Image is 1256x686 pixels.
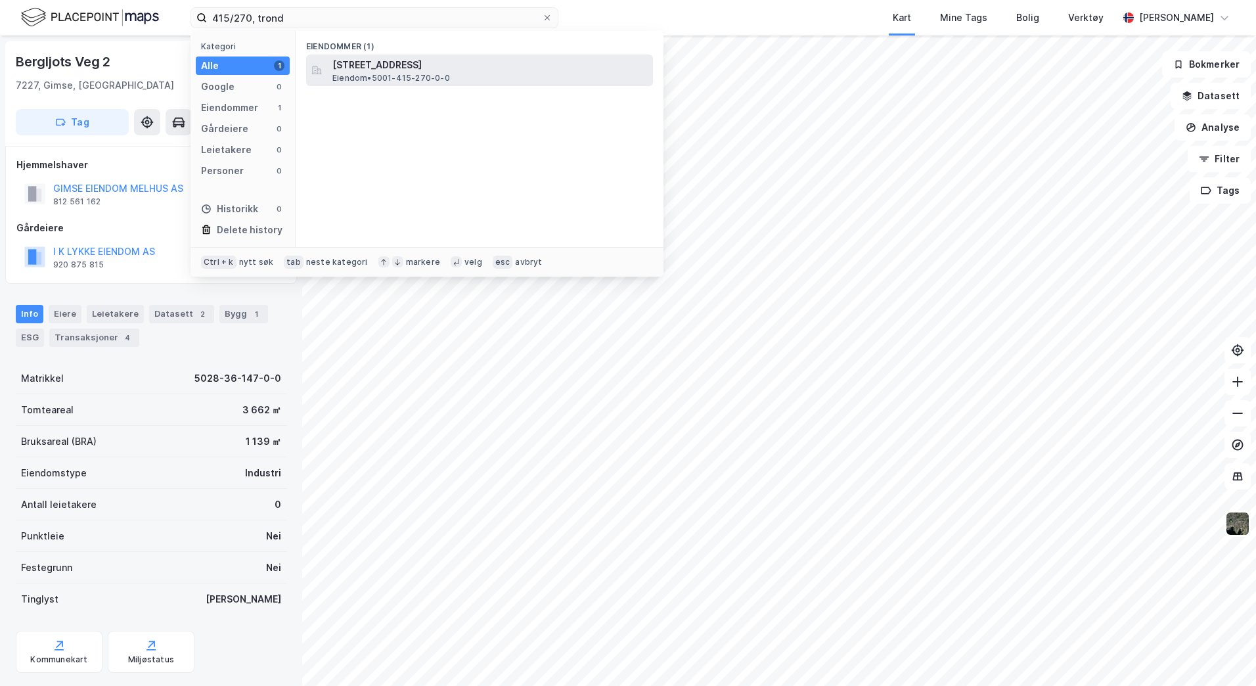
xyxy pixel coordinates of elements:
[275,497,281,513] div: 0
[30,654,87,665] div: Kommunekart
[332,73,450,83] span: Eiendom • 5001-415-270-0-0
[306,257,368,267] div: neste kategori
[201,256,236,269] div: Ctrl + k
[21,434,97,449] div: Bruksareal (BRA)
[201,100,258,116] div: Eiendommer
[16,109,129,135] button: Tag
[242,402,281,418] div: 3 662 ㎡
[53,196,101,207] div: 812 561 162
[201,201,258,217] div: Historikk
[149,305,214,323] div: Datasett
[274,60,284,71] div: 1
[21,528,64,544] div: Punktleie
[21,6,159,29] img: logo.f888ab2527a4732fd821a326f86c7f29.svg
[121,331,134,344] div: 4
[201,142,252,158] div: Leietakere
[245,465,281,481] div: Industri
[16,220,286,236] div: Gårdeiere
[406,257,440,267] div: markere
[1175,114,1251,141] button: Analyse
[87,305,144,323] div: Leietakere
[201,79,235,95] div: Google
[49,305,81,323] div: Eiere
[128,654,174,665] div: Miljøstatus
[246,434,281,449] div: 1 139 ㎡
[940,10,987,26] div: Mine Tags
[284,256,303,269] div: tab
[201,121,248,137] div: Gårdeiere
[239,257,274,267] div: nytt søk
[21,465,87,481] div: Eiendomstype
[16,305,43,323] div: Info
[274,103,284,113] div: 1
[21,497,97,513] div: Antall leietakere
[274,166,284,176] div: 0
[1162,51,1251,78] button: Bokmerker
[332,57,648,73] span: [STREET_ADDRESS]
[21,402,74,418] div: Tomteareal
[1190,177,1251,204] button: Tags
[16,329,44,347] div: ESG
[16,78,174,93] div: 7227, Gimse, [GEOGRAPHIC_DATA]
[49,329,139,347] div: Transaksjoner
[296,31,663,55] div: Eiendommer (1)
[21,371,64,386] div: Matrikkel
[274,124,284,134] div: 0
[266,560,281,576] div: Nei
[196,308,209,321] div: 2
[464,257,482,267] div: velg
[266,528,281,544] div: Nei
[21,591,58,607] div: Tinglyst
[16,51,113,72] div: Bergljots Veg 2
[201,58,219,74] div: Alle
[1139,10,1214,26] div: [PERSON_NAME]
[16,157,286,173] div: Hjemmelshaver
[1190,623,1256,686] iframe: Chat Widget
[201,163,244,179] div: Personer
[1016,10,1039,26] div: Bolig
[206,591,281,607] div: [PERSON_NAME]
[893,10,911,26] div: Kart
[274,145,284,155] div: 0
[1190,623,1256,686] div: Kontrollprogram for chat
[207,8,542,28] input: Søk på adresse, matrikkel, gårdeiere, leietakere eller personer
[21,560,72,576] div: Festegrunn
[1171,83,1251,109] button: Datasett
[274,81,284,92] div: 0
[1188,146,1251,172] button: Filter
[274,204,284,214] div: 0
[515,257,542,267] div: avbryt
[217,222,282,238] div: Delete history
[201,41,290,51] div: Kategori
[219,305,268,323] div: Bygg
[53,260,104,270] div: 920 875 815
[250,308,263,321] div: 1
[1225,511,1250,536] img: 9k=
[194,371,281,386] div: 5028-36-147-0-0
[1068,10,1104,26] div: Verktøy
[493,256,513,269] div: esc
